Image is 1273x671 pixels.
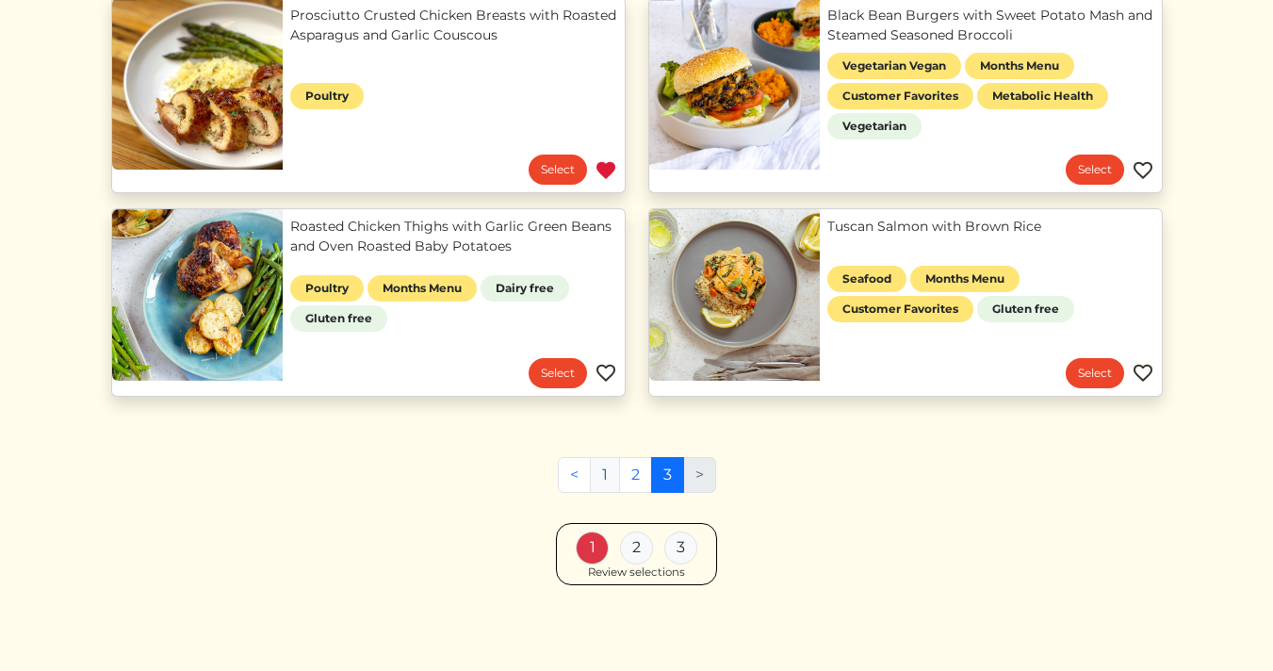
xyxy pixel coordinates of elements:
img: Favorite menu item [595,362,617,385]
img: Favorite menu item [595,159,617,182]
a: Roasted Chicken Thighs with Garlic Green Beans and Oven Roasted Baby Potatoes [290,217,617,256]
div: 2 [620,532,653,565]
a: 2 [619,457,652,493]
div: Review selections [588,565,685,581]
img: Favorite menu item [1132,362,1154,385]
a: Select [1066,358,1124,388]
a: 1 2 3 Review selections [556,523,717,586]
a: Prosciutto Crusted Chicken Breasts with Roasted Asparagus and Garlic Couscous [290,6,617,45]
a: Select [529,358,587,388]
a: Black Bean Burgers with Sweet Potato Mash and Steamed Seasoned Broccoli [827,6,1154,45]
div: 3 [664,532,697,565]
nav: Pages [558,457,716,508]
a: Tuscan Salmon with Brown Rice [827,217,1154,237]
a: 3 [651,457,684,493]
a: 1 [590,457,620,493]
a: Select [529,155,587,185]
img: Favorite menu item [1132,159,1154,182]
a: Select [1066,155,1124,185]
div: 1 [576,532,609,565]
a: Previous [558,457,591,493]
